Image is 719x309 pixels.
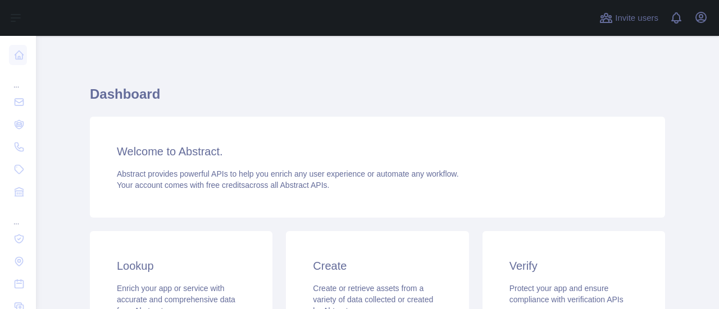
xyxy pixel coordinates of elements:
h3: Create [313,258,442,274]
span: Abstract provides powerful APIs to help you enrich any user experience or automate any workflow. [117,169,459,178]
span: Invite users [615,12,658,25]
h3: Lookup [117,258,245,274]
h3: Verify [509,258,638,274]
h1: Dashboard [90,85,665,112]
span: Your account comes with across all Abstract APIs. [117,181,329,190]
div: ... [9,204,27,227]
h3: Welcome to Abstract. [117,144,638,159]
div: ... [9,67,27,90]
span: free credits [206,181,245,190]
span: Protect your app and ensure compliance with verification APIs [509,284,624,304]
button: Invite users [597,9,661,27]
